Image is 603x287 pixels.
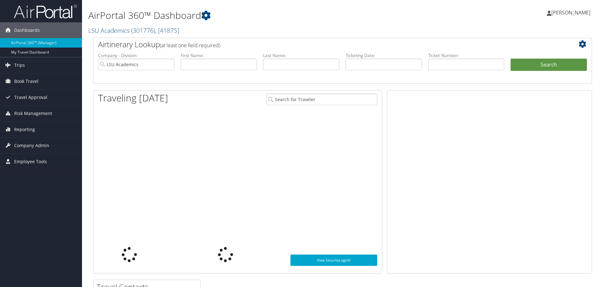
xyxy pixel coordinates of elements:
[14,106,52,121] span: Risk Management
[547,3,597,22] a: [PERSON_NAME]
[290,255,377,266] a: View SecurityLogic®
[14,73,38,89] span: Book Travel
[14,22,40,38] span: Dashboards
[98,52,174,59] label: Company - Division:
[14,57,25,73] span: Trips
[511,59,587,71] button: Search
[266,94,377,105] input: Search for Traveler
[98,91,168,105] h1: Traveling [DATE]
[160,42,220,49] span: (at least one field required)
[346,52,422,59] label: Ticketing Date:
[88,26,179,35] a: LSU Academics
[14,89,47,105] span: Travel Approval
[428,52,505,59] label: Ticket Number:
[14,4,77,19] img: airportal-logo.png
[14,154,47,169] span: Employee Tools
[14,122,35,137] span: Reporting
[155,26,179,35] span: , [ 41875 ]
[98,39,545,50] h2: Airtinerary Lookup
[263,52,339,59] label: Last Name:
[551,9,590,16] span: [PERSON_NAME]
[88,9,427,22] h1: AirPortal 360™ Dashboard
[181,52,257,59] label: First Name:
[131,26,155,35] span: ( 301776 )
[14,138,49,153] span: Company Admin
